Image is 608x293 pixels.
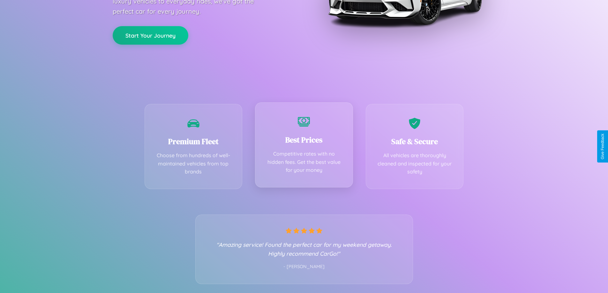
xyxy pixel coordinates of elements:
button: Start Your Journey [113,26,188,45]
p: Choose from hundreds of well-maintained vehicles from top brands [154,151,233,176]
div: Give Feedback [600,134,605,159]
p: - [PERSON_NAME] [208,263,400,271]
p: Competitive rates with no hidden fees. Get the best value for your money [265,150,343,174]
h3: Premium Fleet [154,136,233,147]
h3: Safe & Secure [376,136,454,147]
h3: Best Prices [265,135,343,145]
p: All vehicles are thoroughly cleaned and inspected for your safety [376,151,454,176]
p: "Amazing service! Found the perfect car for my weekend getaway. Highly recommend CarGo!" [208,240,400,258]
